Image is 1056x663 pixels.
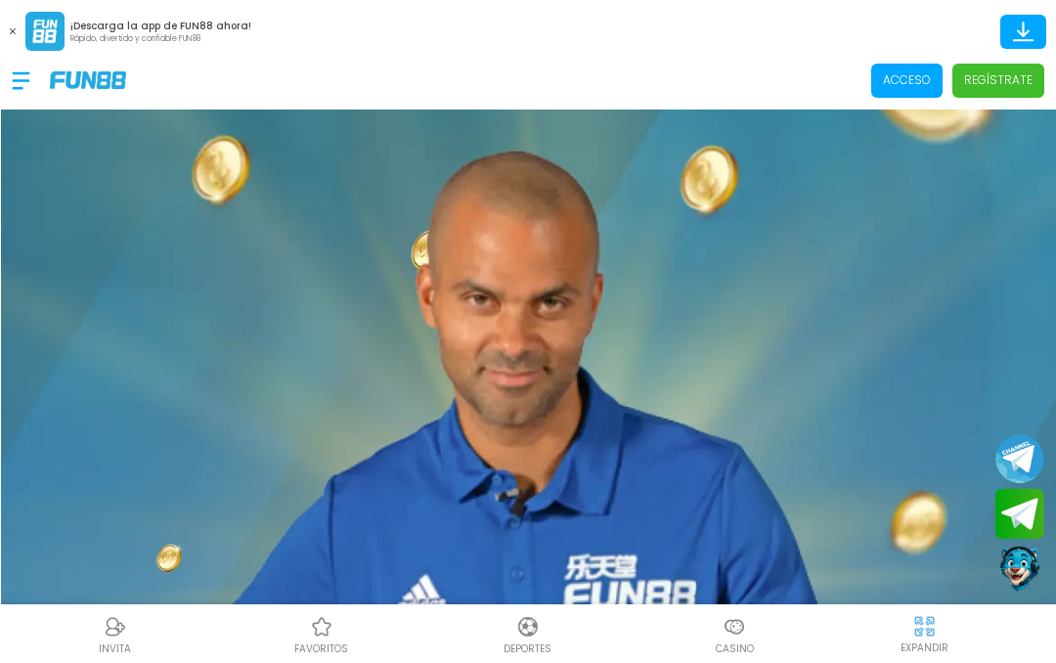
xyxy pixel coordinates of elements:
[883,71,931,89] p: Acceso
[104,615,127,639] img: Referral
[294,641,348,656] p: favoritos
[964,71,1033,89] p: Regístrate
[12,612,218,656] a: ReferralReferralINVITA
[50,71,126,88] img: Company Logo
[716,641,754,656] p: Casino
[723,615,746,639] img: Casino
[632,612,838,656] a: CasinoCasinoCasino
[901,641,948,655] p: EXPANDIR
[25,12,65,51] img: App Logo
[70,33,251,45] p: Rápido, divertido y confiable FUN88
[424,612,631,656] a: DeportesDeportesDeportes
[99,641,131,656] p: INVITA
[995,544,1044,595] button: Contact customer service
[995,433,1044,484] button: Join telegram channel
[504,641,551,656] p: Deportes
[516,615,540,639] img: Deportes
[310,615,333,639] img: Casino Favoritos
[995,489,1044,540] button: Join telegram
[912,614,937,639] img: hide
[218,612,424,656] a: Casino FavoritosCasino Favoritosfavoritos
[70,19,251,33] p: ¡Descarga la app de FUN88 ahora!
